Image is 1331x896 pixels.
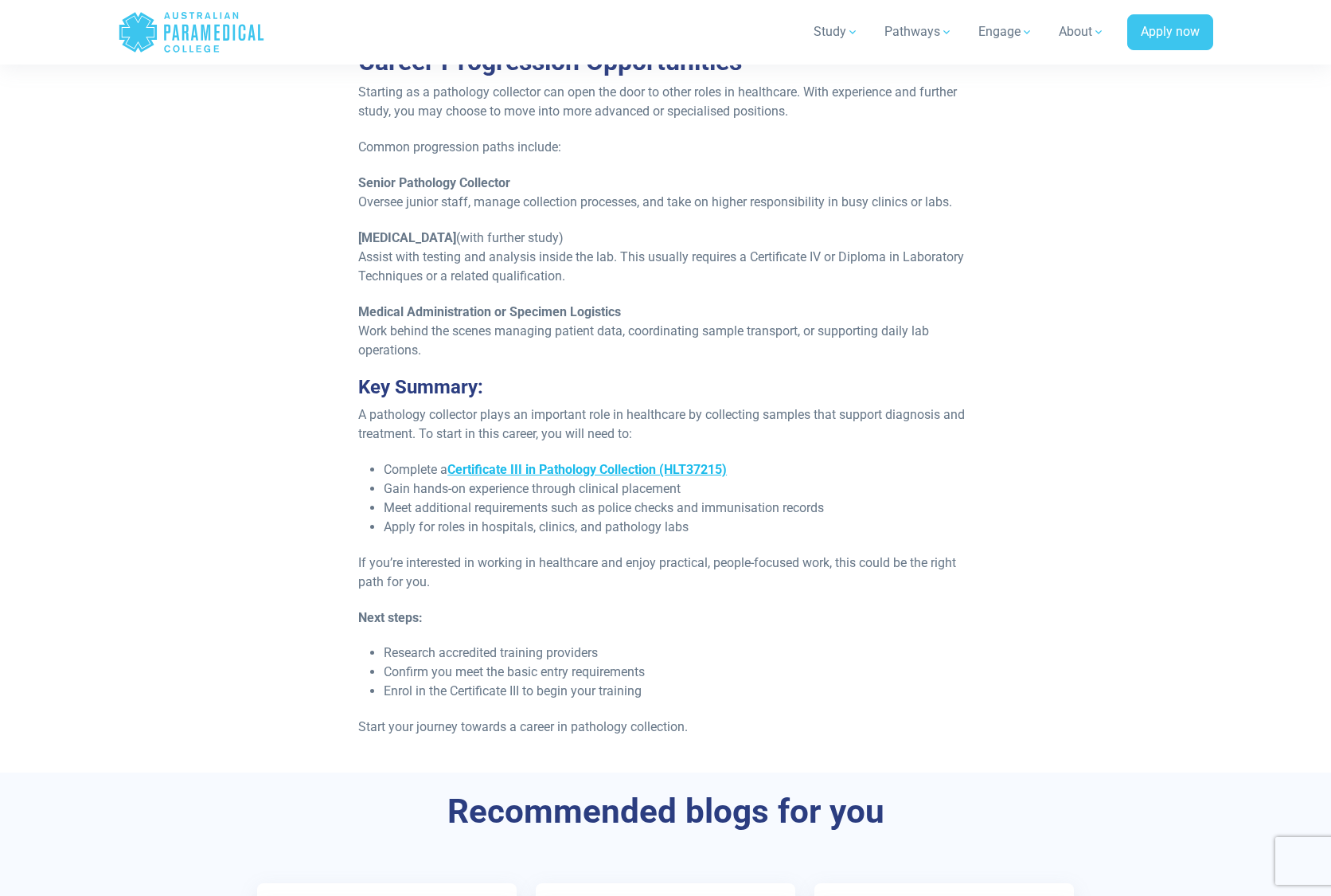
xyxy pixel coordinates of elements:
li: Meet additional requirements such as police checks and immunisation records [384,499,973,518]
p: Starting as a pathology collector can open the door to other roles in healthcare. With experience... [358,83,973,121]
h3: Recommended blogs for you [200,792,1131,832]
p: Common progression paths include: [358,138,973,157]
li: Enrol in the Certificate III to begin your training [384,682,973,701]
strong: [MEDICAL_DATA] [358,230,456,245]
p: (with further study) Assist with testing and analysis inside the lab. This usually requires a Cer... [358,229,973,286]
a: About [1049,10,1114,54]
a: Certificate III in Pathology Collection (HLT37215) [447,462,727,477]
a: Study [804,10,868,54]
a: Pathways [875,10,962,54]
strong: Medical Administration or Specimen Logistics [358,304,621,319]
p: If you’re interested in working in healthcare and enjoy practical, people-focused work, this coul... [358,554,973,592]
strong: Next steps: [358,610,423,625]
a: Engage [969,10,1043,54]
strong: Senior Pathology Collector [358,175,510,190]
p: Work behind the scenes managing patient data, coordinating sample transport, or supporting daily ... [358,303,973,360]
li: Gain hands-on experience through clinical placement [384,479,973,499]
a: Australian Paramedical College [118,6,265,58]
a: Apply now [1127,14,1213,51]
p: A pathology collector plays an important role in healthcare by collecting samples that support di... [358,405,973,444]
h3: Key Summary: [358,376,973,399]
p: Oversee junior staff, manage collection processes, and take on higher responsibility in busy clin... [358,174,973,212]
li: Confirm you meet the basic entry requirements [384,663,973,682]
li: Research accredited training providers [384,644,973,663]
p: Start your journey towards a career in pathology collection. [358,718,973,737]
li: Complete a [384,460,973,479]
li: Apply for roles in hospitals, clinics, and pathology labs [384,518,973,537]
